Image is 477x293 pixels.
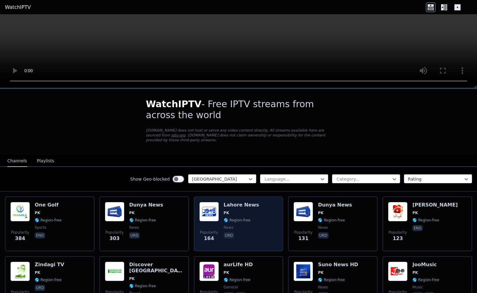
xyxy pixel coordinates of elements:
span: 131 [298,235,308,242]
p: [DOMAIN_NAME] does not host or serve any video content directly. All streams available here are s... [146,128,331,143]
p: urd [35,285,45,291]
img: Suno News HD [294,262,313,281]
span: news [318,285,328,290]
h6: Lahore News [224,202,259,208]
span: music [412,285,423,290]
span: news [129,225,139,230]
span: 🌎 Region-free [224,277,251,282]
span: news [224,225,233,230]
h6: Suno News HD [318,262,358,268]
span: 🌎 Region-free [35,218,62,223]
img: Geo Kahani [388,202,408,221]
span: Popularity [294,230,312,235]
span: 🌎 Region-free [35,277,62,282]
p: eng [35,232,45,238]
span: WatchIPTV [146,99,202,109]
span: PK [224,210,229,215]
h6: Dunya News [318,202,352,208]
span: Popularity [389,230,407,235]
span: 🌎 Region-free [129,218,156,223]
span: 303 [109,235,119,242]
span: PK [412,270,418,275]
button: Channels [7,155,27,167]
span: 🌎 Region-free [318,218,345,223]
img: Lahore News [199,202,219,221]
h6: Discover [GEOGRAPHIC_DATA] [129,262,183,274]
span: 384 [15,235,25,242]
span: PK [129,210,135,215]
span: PK [35,270,40,275]
img: Dunya News [294,202,313,221]
img: Dunya News [105,202,124,221]
h6: One Golf [35,202,62,208]
h1: - Free IPTV streams from across the world [146,99,331,121]
h6: [PERSON_NAME] [412,202,458,208]
p: urd [129,232,140,238]
span: 🌎 Region-free [412,218,439,223]
span: general [224,285,238,290]
span: 🌎 Region-free [318,277,345,282]
img: aurLife HD [199,262,219,281]
img: One Golf [10,202,30,221]
h6: aurLife HD [224,262,253,268]
h6: Dunya News [129,202,163,208]
span: Popularity [11,230,29,235]
span: PK [318,210,323,215]
p: urd [224,232,234,238]
span: 🌎 Region-free [412,277,439,282]
span: PK [129,276,135,281]
span: Popularity [200,230,218,235]
span: news [318,225,328,230]
a: iptv-org [171,133,186,137]
img: JooMusic [388,262,408,281]
span: sports [35,225,46,230]
p: eng [412,225,423,231]
img: Discover Pakistan [105,262,124,281]
h6: JooMusic [412,262,439,268]
span: PK [412,210,418,215]
span: PK [35,210,40,215]
span: 🌎 Region-free [224,218,251,223]
span: 123 [393,235,403,242]
label: Show Geo-blocked [130,176,170,182]
span: PK [318,270,323,275]
button: Playlists [37,155,54,167]
span: Popularity [105,230,124,235]
span: PK [224,270,229,275]
span: 164 [204,235,214,242]
p: urd [318,232,328,238]
h6: Zindagi TV [35,262,64,268]
img: Zindagi TV [10,262,30,281]
span: 🌎 Region-free [129,284,156,288]
a: WatchIPTV [5,4,31,11]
